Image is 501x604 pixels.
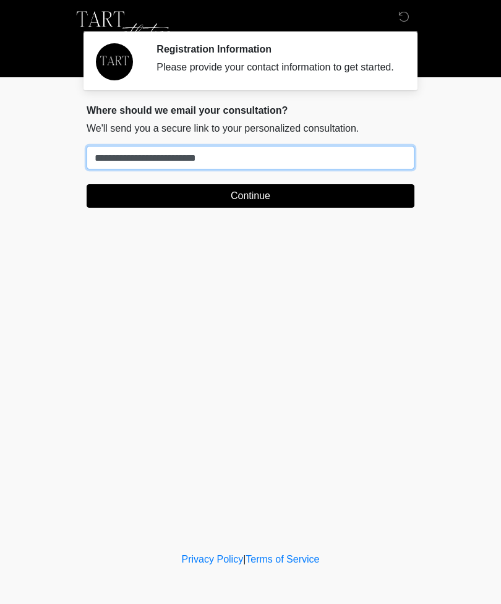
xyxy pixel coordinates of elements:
img: TART Aesthetics, LLC Logo [74,9,173,46]
a: Terms of Service [246,554,319,564]
div: Please provide your contact information to get started. [156,60,396,75]
img: Agent Avatar [96,43,133,80]
p: We'll send you a secure link to your personalized consultation. [87,121,414,136]
a: | [243,554,246,564]
a: Privacy Policy [182,554,244,564]
button: Continue [87,184,414,208]
h2: Where should we email your consultation? [87,104,414,116]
